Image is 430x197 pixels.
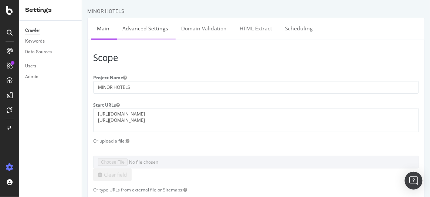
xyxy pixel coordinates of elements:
a: HTML Extract [152,18,196,39]
div: Settings [25,6,76,14]
a: Users [25,62,77,70]
a: Data Sources [25,48,77,56]
a: Main [9,18,33,39]
a: Admin [25,73,77,81]
div: Data Sources [25,48,52,56]
div: Or upload a file: [6,138,342,144]
a: Domain Validation [94,18,150,39]
div: Or type URLs from external file or Sitemaps: [6,187,342,193]
a: Scheduling [197,18,236,39]
a: Keywords [25,37,77,45]
label: Start URLs [6,99,43,108]
button: Project Name [41,74,45,81]
div: Admin [25,73,38,81]
h3: Scope [11,53,337,63]
label: Project Name [6,72,50,81]
div: Open Intercom Messenger [405,172,423,190]
a: Crawler [25,27,77,34]
a: Advanced Settings [35,18,92,39]
textarea: [URL][DOMAIN_NAME] [URL][DOMAIN_NAME] [11,108,337,132]
div: Users [25,62,36,70]
div: MINOR HOTELS [5,7,42,15]
button: Start URLs [34,102,38,108]
div: Keywords [25,37,45,45]
div: Crawler [25,27,40,34]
